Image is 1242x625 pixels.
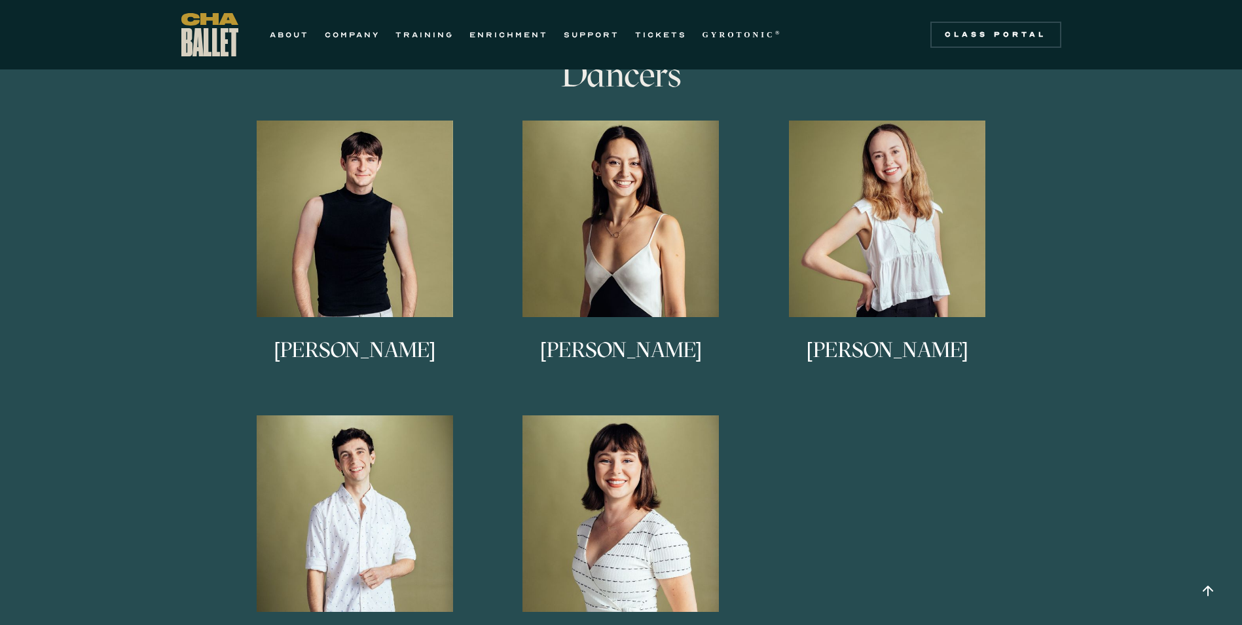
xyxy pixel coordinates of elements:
a: [PERSON_NAME] [761,121,1014,396]
div: Class Portal [938,29,1053,40]
h3: [PERSON_NAME] [807,339,968,383]
a: GYROTONIC® [703,27,782,43]
a: COMPANY [325,27,380,43]
a: SUPPORT [564,27,619,43]
a: ABOUT [270,27,309,43]
a: Class Portal [930,22,1061,48]
a: ENRICHMENT [469,27,548,43]
sup: ® [775,29,782,36]
h3: [PERSON_NAME] [540,339,702,383]
a: [PERSON_NAME] [228,121,482,396]
a: TRAINING [395,27,454,43]
a: home [181,13,238,56]
h3: [PERSON_NAME] [274,339,435,383]
a: [PERSON_NAME] [494,121,748,396]
a: TICKETS [635,27,687,43]
strong: GYROTONIC [703,30,775,39]
h3: Dancers [409,55,834,94]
